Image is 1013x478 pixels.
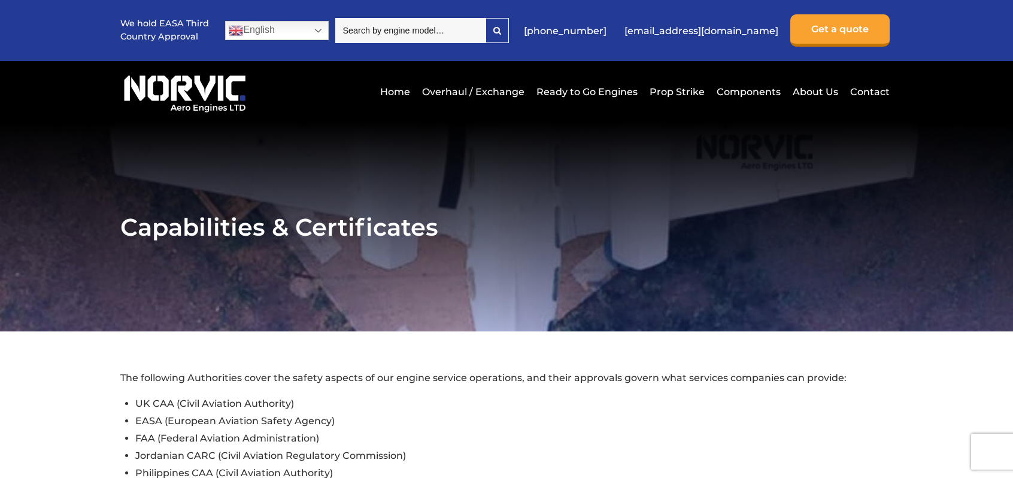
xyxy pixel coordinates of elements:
input: Search by engine model… [335,18,486,43]
a: About Us [790,77,841,106]
a: Get a quote [790,14,890,47]
a: Ready to Go Engines [533,77,641,106]
a: Contact [847,77,890,106]
li: Jordanian CARC (Civil Aviation Regulatory Commission) [135,447,892,464]
a: Home [377,77,413,106]
a: Components [714,77,784,106]
h1: Capabilities & Certificates [120,212,892,242]
a: Overhaul / Exchange [419,77,527,106]
img: Norvic Aero Engines logo [120,70,249,113]
p: The following Authorities cover the safety aspects of our engine service operations, and their ap... [120,371,892,385]
p: We hold EASA Third Country Approval [120,17,210,43]
li: EASA (European Aviation Safety Agency) [135,412,892,430]
a: English [225,21,329,40]
a: [PHONE_NUMBER] [518,16,612,45]
img: en [229,23,243,38]
li: UK CAA (Civil Aviation Authority) [135,395,892,412]
a: Prop Strike [647,77,708,106]
a: [EMAIL_ADDRESS][DOMAIN_NAME] [618,16,784,45]
li: FAA (Federal Aviation Administration) [135,430,892,447]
